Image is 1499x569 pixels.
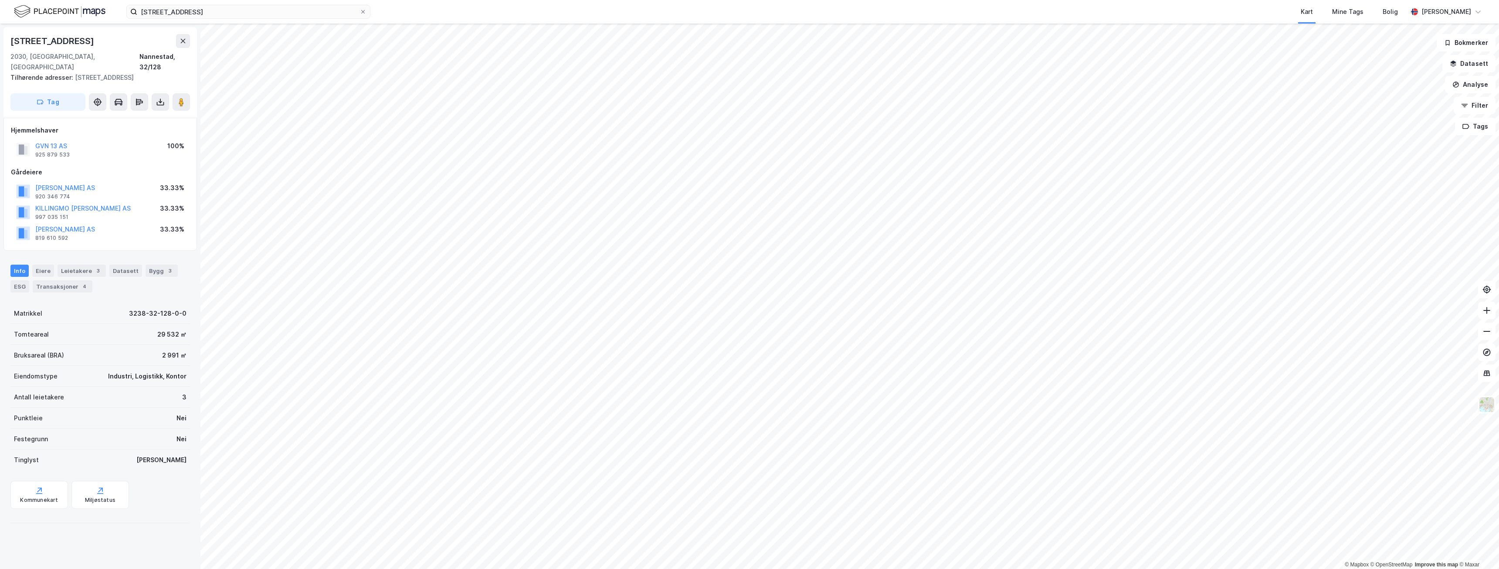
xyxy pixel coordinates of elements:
[14,4,105,19] img: logo.f888ab2527a4732fd821a326f86c7f29.svg
[1345,562,1369,568] a: Mapbox
[139,51,190,72] div: Nannestad, 32/128
[1415,562,1458,568] a: Improve this map
[10,72,183,83] div: [STREET_ADDRESS]
[20,497,58,504] div: Kommunekart
[14,434,48,444] div: Festegrunn
[35,235,68,242] div: 819 610 592
[146,265,178,277] div: Bygg
[109,265,142,277] div: Datasett
[85,497,115,504] div: Miljøstatus
[14,329,49,340] div: Tomteareal
[32,265,54,277] div: Eiere
[1437,34,1496,51] button: Bokmerker
[10,265,29,277] div: Info
[1442,55,1496,72] button: Datasett
[167,141,184,151] div: 100%
[157,329,187,340] div: 29 532 ㎡
[10,74,75,81] span: Tilhørende adresser:
[162,350,187,361] div: 2 991 ㎡
[35,151,70,158] div: 925 879 533
[14,371,58,382] div: Eiendomstype
[1455,527,1499,569] iframe: Chat Widget
[1301,7,1313,17] div: Kart
[94,266,102,275] div: 3
[35,193,70,200] div: 920 346 774
[160,224,184,235] div: 33.33%
[10,51,139,72] div: 2030, [GEOGRAPHIC_DATA], [GEOGRAPHIC_DATA]
[108,371,187,382] div: Industri, Logistikk, Kontor
[14,350,64,361] div: Bruksareal (BRA)
[11,125,190,136] div: Hjemmelshaver
[10,93,85,111] button: Tag
[160,183,184,193] div: 33.33%
[166,266,174,275] div: 3
[11,167,190,177] div: Gårdeiere
[1383,7,1398,17] div: Bolig
[129,308,187,319] div: 3238-32-128-0-0
[33,280,92,293] div: Transaksjoner
[10,280,29,293] div: ESG
[1445,76,1496,93] button: Analyse
[14,392,64,402] div: Antall leietakere
[160,203,184,214] div: 33.33%
[176,413,187,423] div: Nei
[80,282,89,291] div: 4
[1421,7,1471,17] div: [PERSON_NAME]
[35,214,68,221] div: 997 035 151
[1370,562,1413,568] a: OpenStreetMap
[10,34,96,48] div: [STREET_ADDRESS]
[137,5,359,18] input: Søk på adresse, matrikkel, gårdeiere, leietakere eller personer
[136,455,187,465] div: [PERSON_NAME]
[1332,7,1363,17] div: Mine Tags
[1455,118,1496,135] button: Tags
[182,392,187,402] div: 3
[58,265,106,277] div: Leietakere
[1454,97,1496,114] button: Filter
[1479,396,1495,413] img: Z
[14,308,42,319] div: Matrikkel
[176,434,187,444] div: Nei
[14,413,43,423] div: Punktleie
[14,455,39,465] div: Tinglyst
